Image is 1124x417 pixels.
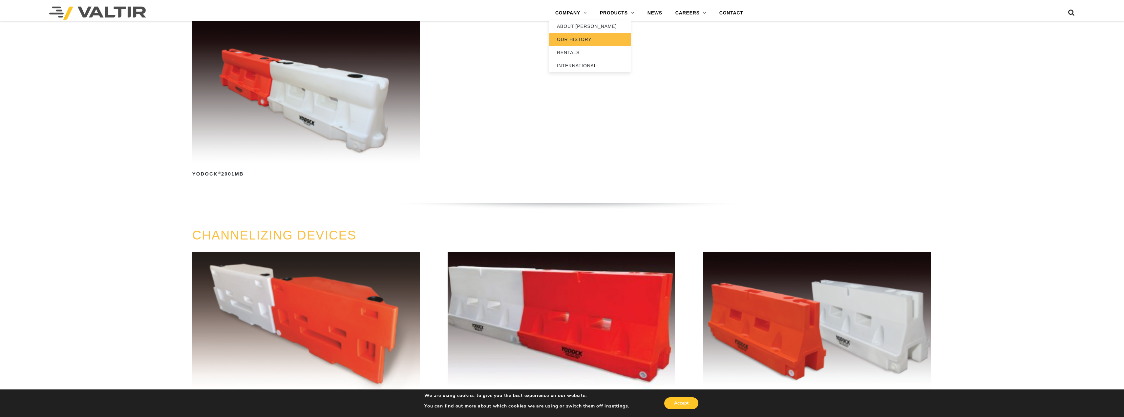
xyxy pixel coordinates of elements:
[192,228,356,242] a: CHANNELIZING DEVICES
[192,21,420,179] a: Yodock®2001MB
[703,252,931,411] a: Yodock®2001M
[448,252,675,411] a: Yodock®2001
[641,7,669,20] a: NEWS
[609,403,628,409] button: settings
[713,7,750,20] a: CONTACT
[549,33,631,46] a: OUR HISTORY
[192,169,420,179] h2: Yodock 2001MB
[549,7,593,20] a: COMPANY
[192,252,420,411] a: SiteGuide®
[49,7,146,20] img: Valtir
[218,171,221,175] sup: ®
[664,397,698,409] button: Accept
[593,7,641,20] a: PRODUCTS
[549,59,631,72] a: INTERNATIONAL
[669,7,713,20] a: CAREERS
[448,252,675,394] img: Yodock 2001 Water Filled Barrier and Barricade
[424,403,629,409] p: You can find out more about which cookies we are using or switch them off in .
[549,46,631,59] a: RENTALS
[424,393,629,399] p: We are using cookies to give you the best experience on our website.
[549,20,631,33] a: ABOUT [PERSON_NAME]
